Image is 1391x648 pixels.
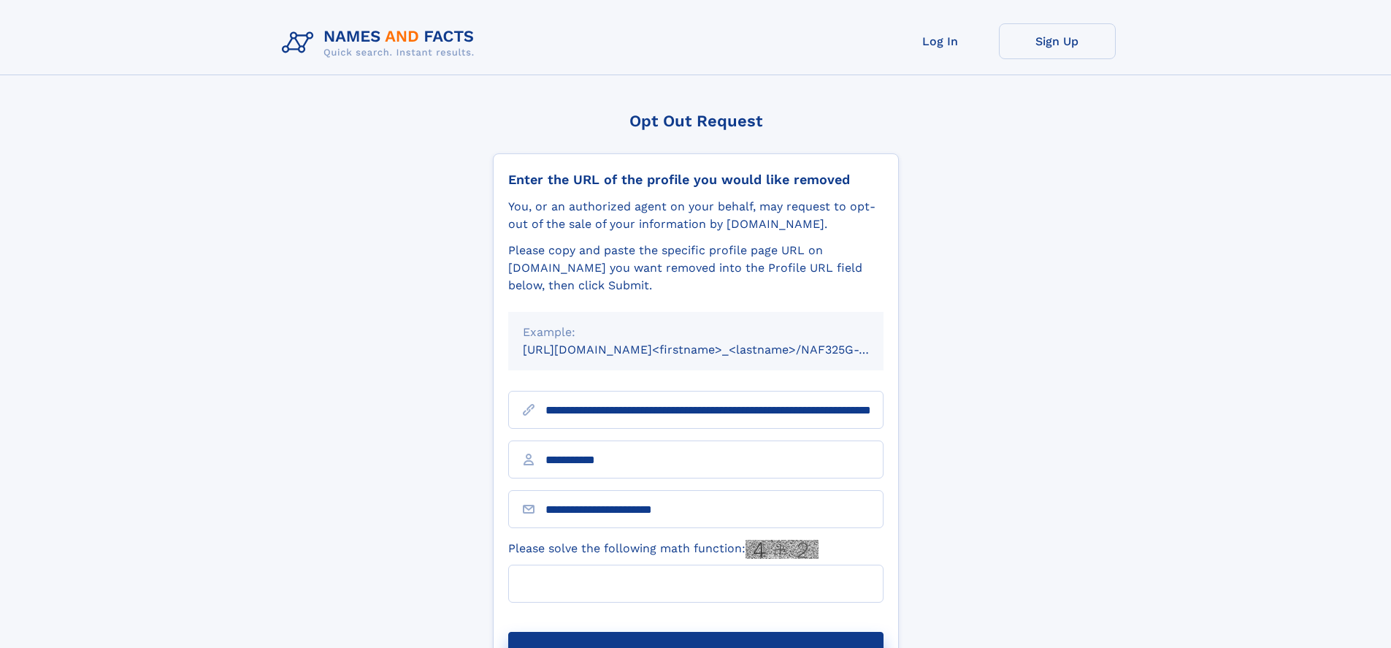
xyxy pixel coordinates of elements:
[882,23,999,59] a: Log In
[523,343,911,357] small: [URL][DOMAIN_NAME]<firstname>_<lastname>/NAF325G-xxxxxxxx
[508,172,884,188] div: Enter the URL of the profile you would like removed
[999,23,1116,59] a: Sign Up
[508,242,884,294] div: Please copy and paste the specific profile page URL on [DOMAIN_NAME] you want removed into the Pr...
[493,112,899,130] div: Opt Out Request
[523,324,869,341] div: Example:
[508,540,819,559] label: Please solve the following math function:
[276,23,486,63] img: Logo Names and Facts
[508,198,884,233] div: You, or an authorized agent on your behalf, may request to opt-out of the sale of your informatio...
